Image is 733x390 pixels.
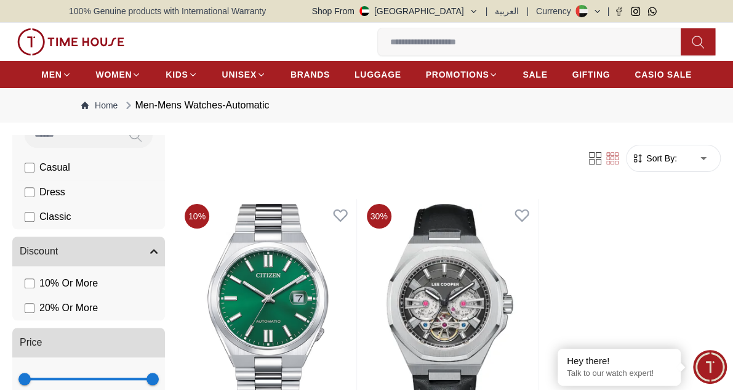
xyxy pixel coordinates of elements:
[69,88,664,123] nav: Breadcrumb
[290,63,330,86] a: BRANDS
[25,163,34,173] input: Casual
[495,5,519,17] button: العربية
[523,63,547,86] a: SALE
[572,68,610,81] span: GIFTING
[39,160,70,175] span: Casual
[567,368,671,379] p: Talk to our watch expert!
[41,68,62,81] span: MEN
[25,212,34,222] input: Classic
[631,152,677,165] button: Sort By:
[166,68,188,81] span: KIDS
[572,63,610,86] a: GIFTING
[635,68,692,81] span: CASIO SALE
[17,28,124,55] img: ...
[647,7,657,16] a: Whatsapp
[222,68,257,81] span: UNISEX
[20,335,42,350] span: Price
[185,204,209,229] span: 10 %
[20,244,58,259] span: Discount
[426,68,489,81] span: PROMOTIONS
[166,63,197,86] a: KIDS
[567,355,671,367] div: Hey there!
[536,5,576,17] div: Currency
[39,301,98,315] span: 20 % Or More
[486,5,488,17] span: |
[359,6,369,16] img: United Arab Emirates
[635,63,692,86] a: CASIO SALE
[96,63,142,86] a: WOMEN
[81,99,118,112] a: Home
[312,5,478,17] button: Shop From[GEOGRAPHIC_DATA]
[222,63,266,86] a: UNISEX
[426,63,499,86] a: PROMOTIONS
[25,303,34,313] input: 20% Or More
[69,5,266,17] span: 100% Genuine products with International Warranty
[644,152,677,165] span: Sort By:
[526,5,529,17] span: |
[290,68,330,81] span: BRANDS
[39,276,98,291] span: 10 % Or More
[41,63,71,86] a: MEN
[122,98,269,113] div: Men-Mens Watches-Automatic
[693,350,727,384] div: Chat Widget
[25,278,34,288] input: 10% Or More
[96,68,132,81] span: WOMEN
[354,63,401,86] a: LUGGAGE
[12,237,165,266] button: Discount
[354,68,401,81] span: LUGGAGE
[367,204,391,229] span: 30 %
[39,209,71,224] span: Classic
[607,5,609,17] span: |
[614,7,623,16] a: Facebook
[631,7,640,16] a: Instagram
[25,187,34,197] input: Dress
[12,328,165,357] button: Price
[39,185,65,200] span: Dress
[523,68,547,81] span: SALE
